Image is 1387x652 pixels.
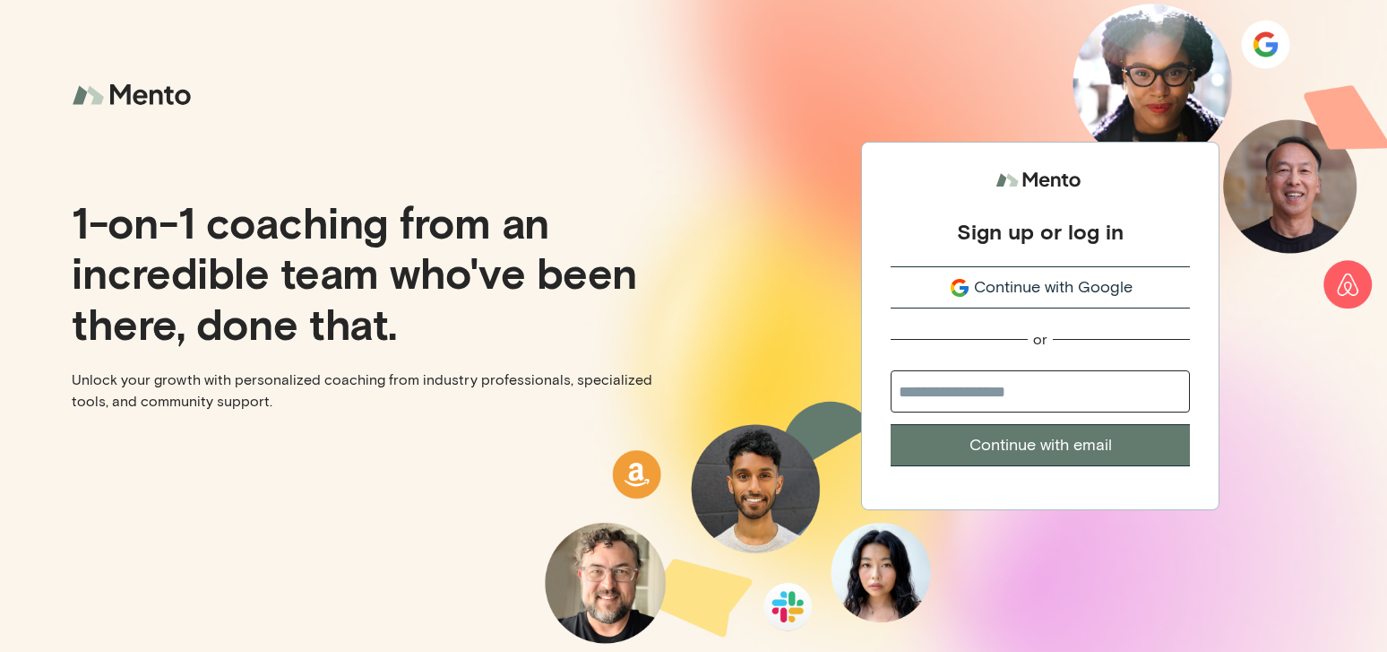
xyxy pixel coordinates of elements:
[72,196,679,347] p: 1-on-1 coaching from an incredible team who've been there, done that.
[995,164,1085,197] img: logo.svg
[891,424,1190,466] button: Continue with email
[957,218,1124,245] div: Sign up or log in
[1033,330,1047,349] div: or
[891,266,1190,309] button: Continue with Google
[72,369,679,413] p: Unlock your growth with personalized coaching from industry professionals, specialized tools, and...
[72,72,197,119] img: logo
[974,275,1133,300] span: Continue with Google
